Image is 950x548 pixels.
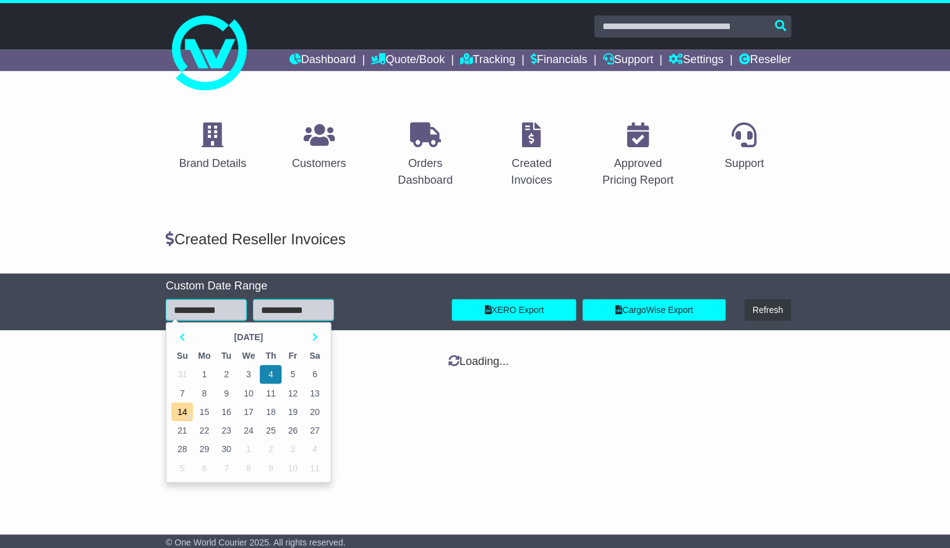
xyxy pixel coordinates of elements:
[448,297,572,319] a: XERO Export
[214,362,236,381] td: 2
[214,344,236,362] th: Tu
[302,400,323,418] td: 20
[280,400,301,418] td: 19
[192,418,214,437] td: 22
[192,362,214,381] td: 1
[258,437,280,455] td: 2
[236,381,258,400] td: 10
[192,381,214,400] td: 8
[258,418,280,437] td: 25
[236,437,258,455] td: 1
[302,418,323,437] td: 27
[375,117,469,192] a: Orders Dashboard
[711,117,766,175] a: Support
[719,154,758,171] div: Support
[302,344,323,362] th: Sa
[192,344,214,362] th: Mo
[302,362,323,381] td: 6
[214,418,236,437] td: 23
[236,455,258,474] td: 8
[178,154,244,171] div: Brand Details
[214,400,236,418] td: 16
[170,381,192,400] td: 7
[287,49,353,71] a: Dashboard
[481,117,575,192] a: Created Invoices
[170,344,192,362] th: Su
[302,437,323,455] td: 4
[595,154,672,187] div: Approved Pricing Report
[236,344,258,362] th: We
[280,381,301,400] td: 12
[489,154,567,187] div: Created Invoices
[158,229,792,247] div: Created Reseller Invoices
[280,344,301,362] th: Fr
[169,117,252,175] a: Brand Details
[383,154,461,187] div: Orders Dashboard
[236,400,258,418] td: 17
[214,455,236,474] td: 7
[587,117,680,192] a: Approved Pricing Report
[302,455,323,474] td: 11
[289,154,343,171] div: Customers
[280,362,301,381] td: 5
[170,455,192,474] td: 5
[258,455,280,474] td: 9
[165,278,436,291] div: Custom Date Range
[258,344,280,362] th: Th
[598,49,648,71] a: Support
[281,117,351,175] a: Customers
[280,437,301,455] td: 3
[739,297,785,319] button: Refresh
[214,437,236,455] td: 30
[170,418,192,437] td: 21
[192,325,301,344] th: Select Month
[302,381,323,400] td: 13
[734,49,785,71] a: Reseller
[214,381,236,400] td: 9
[165,534,343,544] span: © One World Courier 2025. All rights reserved.
[280,455,301,474] td: 10
[369,49,442,71] a: Quote/Book
[165,353,785,366] div: Loading...
[192,455,214,474] td: 6
[170,362,192,381] td: 31
[192,400,214,418] td: 15
[170,437,192,455] td: 28
[236,362,258,381] td: 3
[664,49,718,71] a: Settings
[527,49,583,71] a: Financials
[236,418,258,437] td: 24
[578,297,721,319] a: CargoWise Export
[170,400,192,418] td: 14
[258,362,280,381] td: 4
[280,418,301,437] td: 26
[258,400,280,418] td: 18
[457,49,511,71] a: Tracking
[258,381,280,400] td: 11
[192,437,214,455] td: 29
